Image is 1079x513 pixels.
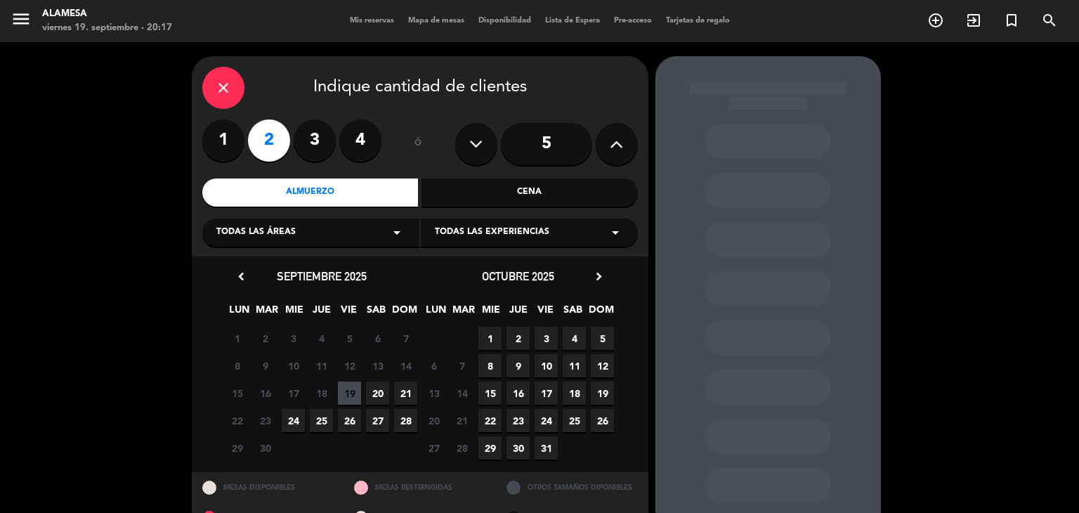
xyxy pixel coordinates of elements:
[1041,12,1058,29] i: search
[310,327,333,350] span: 4
[607,224,624,241] i: arrow_drop_down
[225,409,249,432] span: 22
[366,409,389,432] span: 27
[422,382,445,405] span: 13
[282,409,305,432] span: 24
[338,354,361,377] span: 12
[506,409,530,432] span: 23
[310,409,333,432] span: 25
[435,226,549,240] span: Todas las experiencias
[563,327,586,350] span: 4
[394,409,417,432] span: 28
[234,269,249,284] i: chevron_left
[310,301,333,325] span: JUE
[254,436,277,460] span: 30
[401,17,471,25] span: Mapa de mesas
[506,327,530,350] span: 2
[216,226,296,240] span: Todas las áreas
[228,301,251,325] span: LUN
[202,67,638,109] div: Indique cantidad de clientes
[366,382,389,405] span: 20
[478,382,502,405] span: 15
[394,354,417,377] span: 14
[506,436,530,460] span: 30
[42,7,172,21] div: Alamesa
[482,269,554,283] span: octubre 2025
[392,301,415,325] span: DOM
[478,354,502,377] span: 8
[927,12,944,29] i: add_circle_outline
[534,301,557,325] span: VIE
[343,17,401,25] span: Mis reservas
[254,354,277,377] span: 9
[478,436,502,460] span: 29
[561,301,584,325] span: SAB
[254,382,277,405] span: 16
[591,382,614,405] span: 19
[344,472,496,502] div: MESAS RESTRINGIDAS
[422,409,445,432] span: 20
[282,327,305,350] span: 3
[478,409,502,432] span: 22
[366,327,389,350] span: 6
[394,327,417,350] span: 7
[225,354,249,377] span: 8
[337,301,360,325] span: VIE
[535,382,558,405] span: 17
[591,409,614,432] span: 26
[591,327,614,350] span: 5
[478,327,502,350] span: 1
[310,382,333,405] span: 18
[395,119,441,169] div: ó
[215,79,232,96] i: close
[965,12,982,29] i: exit_to_app
[338,382,361,405] span: 19
[496,472,648,502] div: OTROS TAMAÑOS DIPONIBLES
[366,354,389,377] span: 13
[471,17,538,25] span: Disponibilidad
[310,354,333,377] span: 11
[535,354,558,377] span: 10
[277,269,367,283] span: septiembre 2025
[659,17,737,25] span: Tarjetas de regalo
[591,269,606,284] i: chevron_right
[535,327,558,350] span: 3
[225,382,249,405] span: 15
[607,17,659,25] span: Pre-acceso
[394,382,417,405] span: 21
[248,119,290,162] label: 2
[202,178,419,207] div: Almuerzo
[450,382,473,405] span: 14
[255,301,278,325] span: MAR
[506,382,530,405] span: 16
[254,409,277,432] span: 23
[282,382,305,405] span: 17
[11,8,32,30] i: menu
[452,301,475,325] span: MAR
[421,178,638,207] div: Cena
[294,119,336,162] label: 3
[282,354,305,377] span: 10
[338,327,361,350] span: 5
[450,436,473,460] span: 28
[479,301,502,325] span: MIE
[202,119,244,162] label: 1
[563,382,586,405] span: 18
[282,301,306,325] span: MIE
[338,409,361,432] span: 26
[538,17,607,25] span: Lista de Espera
[422,354,445,377] span: 6
[42,21,172,35] div: viernes 19. septiembre - 20:17
[535,436,558,460] span: 31
[1003,12,1020,29] i: turned_in_not
[11,8,32,34] button: menu
[339,119,381,162] label: 4
[388,224,405,241] i: arrow_drop_down
[254,327,277,350] span: 2
[422,436,445,460] span: 27
[506,301,530,325] span: JUE
[450,409,473,432] span: 21
[225,436,249,460] span: 29
[192,472,344,502] div: MESAS DISPONIBLES
[365,301,388,325] span: SAB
